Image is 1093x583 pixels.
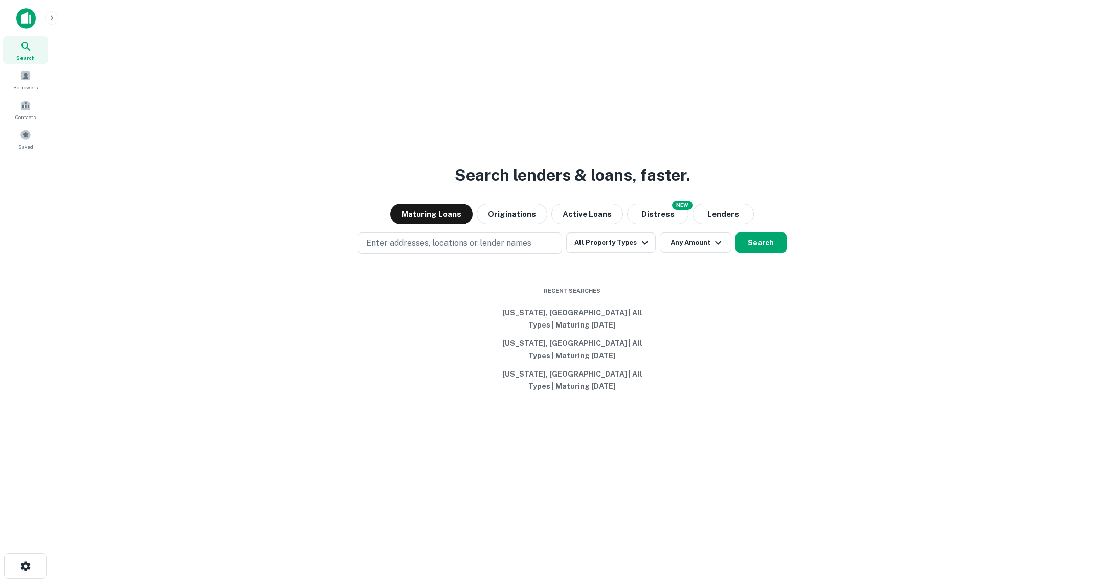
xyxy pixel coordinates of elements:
[18,143,33,151] span: Saved
[566,232,655,253] button: All Property Types
[672,201,693,210] div: NEW
[627,204,688,224] button: Search distressed loans with lien and other non-mortgage details.
[3,36,48,64] a: Search
[3,66,48,94] a: Borrowers
[358,232,562,254] button: Enter addresses, locations or lender names
[496,304,649,334] button: [US_STATE], [GEOGRAPHIC_DATA] | All Types | Maturing [DATE]
[16,8,36,29] img: capitalize-icon.png
[660,232,731,253] button: Any Amount
[16,54,35,62] span: Search
[3,96,48,123] a: Contacts
[735,232,787,253] button: Search
[693,204,754,224] button: Lenders
[366,237,531,249] p: Enter addresses, locations or lender names
[13,83,38,91] span: Borrowers
[1042,501,1093,550] iframe: Chat Widget
[496,287,649,295] span: Recent Searches
[477,204,547,224] button: Originations
[496,334,649,365] button: [US_STATE], [GEOGRAPHIC_DATA] | All Types | Maturing [DATE]
[390,204,473,224] button: Maturing Loans
[455,163,690,188] h3: Search lenders & loans, faster.
[496,365,649,395] button: [US_STATE], [GEOGRAPHIC_DATA] | All Types | Maturing [DATE]
[15,113,36,121] span: Contacts
[551,204,623,224] button: Active Loans
[3,125,48,153] a: Saved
